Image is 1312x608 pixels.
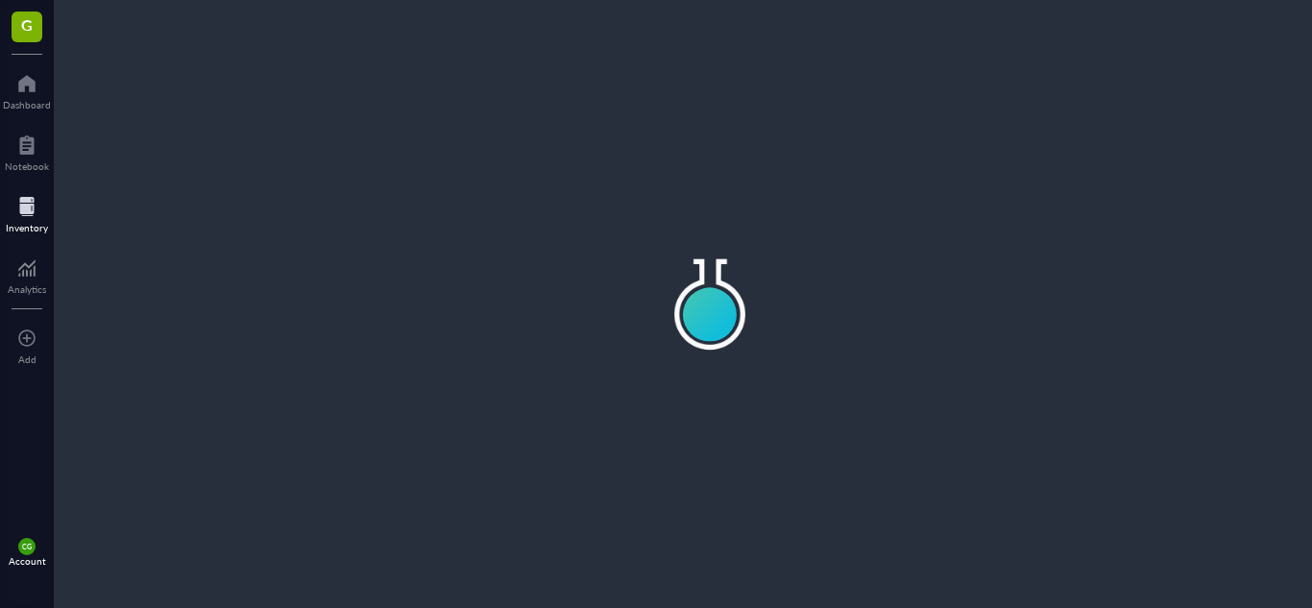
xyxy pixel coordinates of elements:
div: Dashboard [3,99,51,110]
div: Inventory [6,222,48,233]
div: Notebook [5,160,49,172]
a: Dashboard [3,68,51,110]
div: Account [9,555,46,567]
a: Inventory [6,191,48,233]
div: Add [18,353,36,365]
a: Notebook [5,130,49,172]
span: CG [22,543,32,551]
span: G [21,12,33,36]
div: Analytics [8,283,46,295]
a: Analytics [8,253,46,295]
